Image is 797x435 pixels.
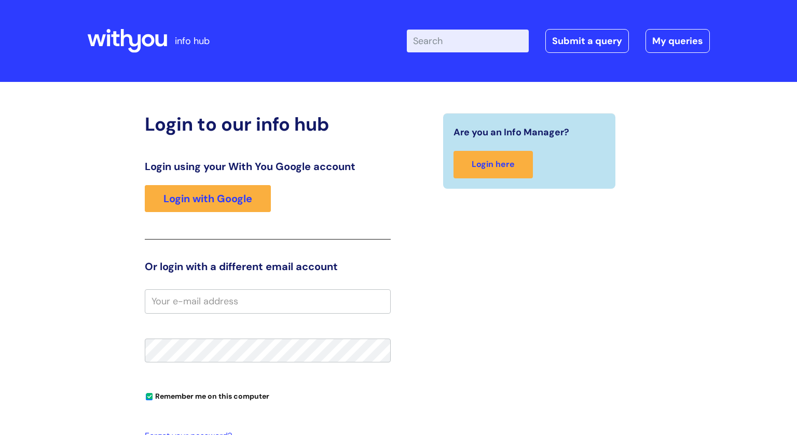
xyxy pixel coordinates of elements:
[645,29,710,53] a: My queries
[145,160,391,173] h3: Login using your With You Google account
[145,389,269,401] label: Remember me on this computer
[175,33,210,49] p: info hub
[145,113,391,135] h2: Login to our info hub
[545,29,629,53] a: Submit a query
[145,289,391,313] input: Your e-mail address
[145,387,391,404] div: You can uncheck this option if you're logging in from a shared device
[454,124,569,141] span: Are you an Info Manager?
[146,394,153,400] input: Remember me on this computer
[407,30,529,52] input: Search
[454,151,533,178] a: Login here
[145,185,271,212] a: Login with Google
[145,260,391,273] h3: Or login with a different email account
